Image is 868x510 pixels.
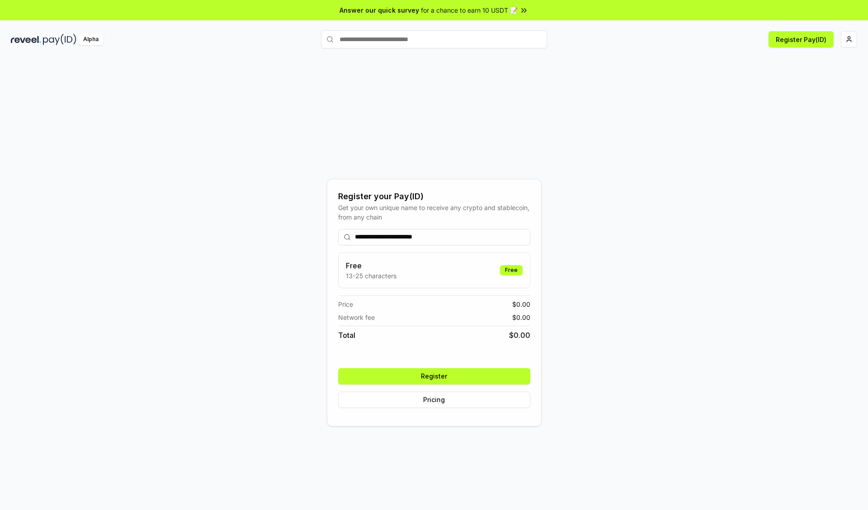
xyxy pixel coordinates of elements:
[500,265,523,275] div: Free
[338,368,530,384] button: Register
[338,203,530,222] div: Get your own unique name to receive any crypto and stablecoin, from any chain
[340,5,419,15] span: Answer our quick survey
[338,190,530,203] div: Register your Pay(ID)
[346,271,396,281] p: 13-25 characters
[11,34,41,45] img: reveel_dark
[338,299,353,309] span: Price
[509,330,530,341] span: $ 0.00
[421,5,518,15] span: for a chance to earn 10 USDT 📝
[338,330,355,341] span: Total
[512,299,530,309] span: $ 0.00
[769,31,834,47] button: Register Pay(ID)
[43,34,76,45] img: pay_id
[338,313,375,322] span: Network fee
[78,34,104,45] div: Alpha
[346,260,396,271] h3: Free
[338,392,530,408] button: Pricing
[512,313,530,322] span: $ 0.00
